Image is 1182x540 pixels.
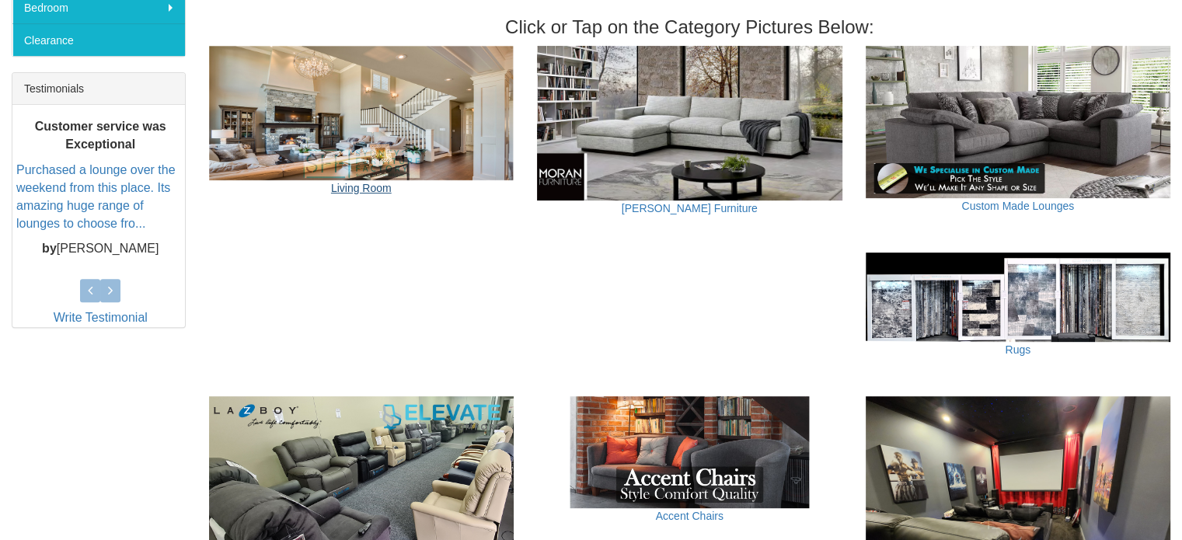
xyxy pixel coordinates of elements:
[12,23,185,56] a: Clearance
[42,242,57,255] b: by
[209,46,514,180] img: Living Room
[961,200,1074,212] a: Custom Made Lounges
[35,120,166,151] b: Customer service was Exceptional
[1005,343,1030,356] a: Rugs
[16,163,176,230] a: Purchased a lounge over the weekend from this place. Its amazing huge range of lounges to choose ...
[54,311,148,324] a: Write Testimonial
[12,73,185,105] div: Testimonials
[16,240,185,258] p: [PERSON_NAME]
[656,510,723,522] a: Accent Chairs
[537,46,842,200] img: Moran Furniture
[622,202,758,214] a: [PERSON_NAME] Furniture
[866,46,1171,198] img: Custom Made Lounges
[537,396,842,508] img: Accent Chairs
[866,253,1171,342] img: Rugs
[331,182,392,194] a: Living Room
[209,17,1171,37] h3: Click or Tap on the Category Pictures Below:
